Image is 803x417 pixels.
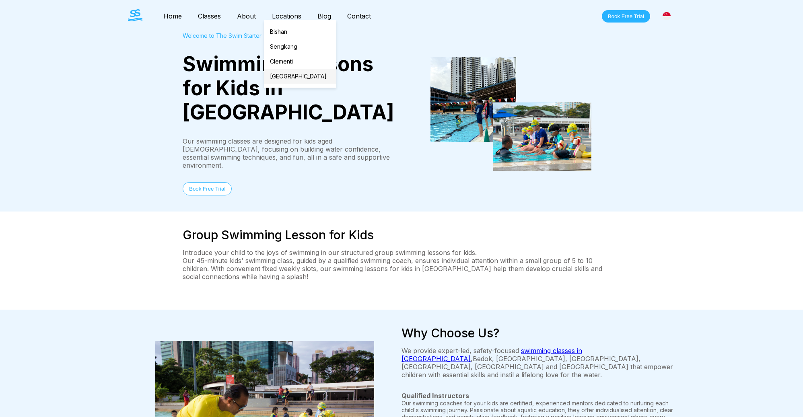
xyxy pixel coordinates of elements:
a: swimming classes in [GEOGRAPHIC_DATA] [401,347,582,363]
h2: Group Swimming Lesson for Kids [183,228,620,242]
a: Locations [264,12,309,20]
a: Bishan [264,24,336,39]
div: Our swimming classes are designed for kids aged [DEMOGRAPHIC_DATA], focusing on building water co... [183,137,401,169]
img: Singapore [663,12,671,20]
a: [GEOGRAPHIC_DATA] [264,69,336,84]
div: Welcome to The Swim Starter [183,32,401,39]
p: We provide expert-led, safety-focused , Bedok, [GEOGRAPHIC_DATA], [GEOGRAPHIC_DATA], [GEOGRAPHIC_... [401,347,675,379]
a: About [229,12,264,20]
a: Contact [339,12,379,20]
a: Sengkang [264,39,336,54]
a: Clementi [264,54,336,69]
p: Introduce your child to the joys of swimming in our structured group swimming lessons for kids. [183,249,620,257]
img: students attending a group swimming lesson for kids [430,57,591,171]
div: [GEOGRAPHIC_DATA] [658,8,675,25]
img: The Swim Starter Logo [128,9,142,21]
a: Home [155,12,190,20]
a: Classes [190,12,229,20]
p: Our 45-minute kids' swimming class, guided by a qualified swimming coach, ensures individual atte... [183,257,620,281]
button: Book Free Trial [602,10,650,23]
a: Blog [309,12,339,20]
h2: Why Choose Us? [401,326,675,340]
h3: Qualified Instructors [401,392,675,400]
span: Swimming Lessons for Kids in [GEOGRAPHIC_DATA] [183,52,394,124]
button: Book Free Trial [183,182,232,195]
